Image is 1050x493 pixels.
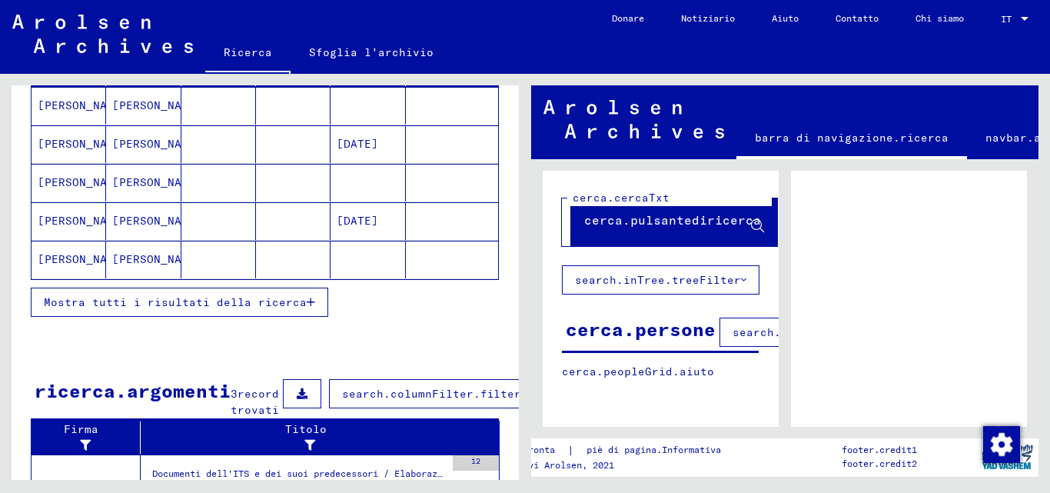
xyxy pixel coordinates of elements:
font: Firma [64,422,98,436]
font: Aiuto [772,12,799,24]
font: [DATE] [337,214,378,228]
img: Arolsen_neg.svg [12,15,193,53]
font: ricerca.argomenti [35,379,231,402]
font: Ricerca [224,45,272,59]
a: piè di pagina.Informativa sulla privacy [574,442,815,458]
font: Contatto [836,12,879,24]
font: [PERSON_NAME] [38,137,128,151]
font: Chi siamo [915,12,964,24]
font: cerca.pulsantediricerca [584,212,761,228]
div: Firma [38,421,144,454]
font: [PERSON_NAME] [38,214,128,228]
font: [PERSON_NAME] [112,137,202,151]
font: 3 [231,387,238,401]
button: search.columnFilter.filter [329,379,534,408]
a: Sfoglia l'archivio [291,34,452,71]
img: Modifica consenso [983,426,1020,463]
font: record trovati [231,387,279,417]
font: search.inTree.treeFilter [575,273,741,287]
a: barra di navigazione.ricerca [736,119,967,159]
button: search.columnFilter.filter [719,318,925,347]
button: cerca.pulsantediricerca [571,198,777,246]
font: search.columnFilter.filter [342,387,521,401]
font: barra di navigazione.ricerca [755,131,949,145]
font: Notiziario [681,12,735,24]
font: [PERSON_NAME] [38,175,128,189]
font: Sfoglia l'archivio [309,45,434,59]
font: cerca.persone [566,318,716,341]
font: [PERSON_NAME] [38,98,128,112]
font: search.columnFilter.filter [733,325,912,339]
font: footer.credit2 [842,458,917,469]
font: cerca.peopleGrid.aiuto [562,365,714,378]
font: [PERSON_NAME] [112,252,202,266]
font: piè di pagina.Informativa sulla privacy [586,444,796,455]
font: cerca.cercaTxt [573,191,670,205]
font: IT [1001,13,1012,25]
font: [PERSON_NAME] [112,175,202,189]
img: Arolsen_neg.svg [543,100,724,138]
font: Donare [612,12,644,24]
font: Titolo [285,422,327,436]
font: [PERSON_NAME] [112,98,202,112]
font: [PERSON_NAME] [112,214,202,228]
font: Mostra tutti i risultati della ricerca [44,295,307,309]
font: footer.credit1 [842,444,917,455]
font: [DATE] [337,137,378,151]
button: search.inTree.treeFilter [562,265,759,295]
div: Titolo [147,421,484,454]
img: yv_logo.png [979,438,1036,476]
font: 12 [471,456,480,466]
font: | [567,443,574,457]
button: Mostra tutti i risultati della ricerca [31,288,328,317]
font: [PERSON_NAME] [38,252,128,266]
a: Ricerca [205,34,291,74]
